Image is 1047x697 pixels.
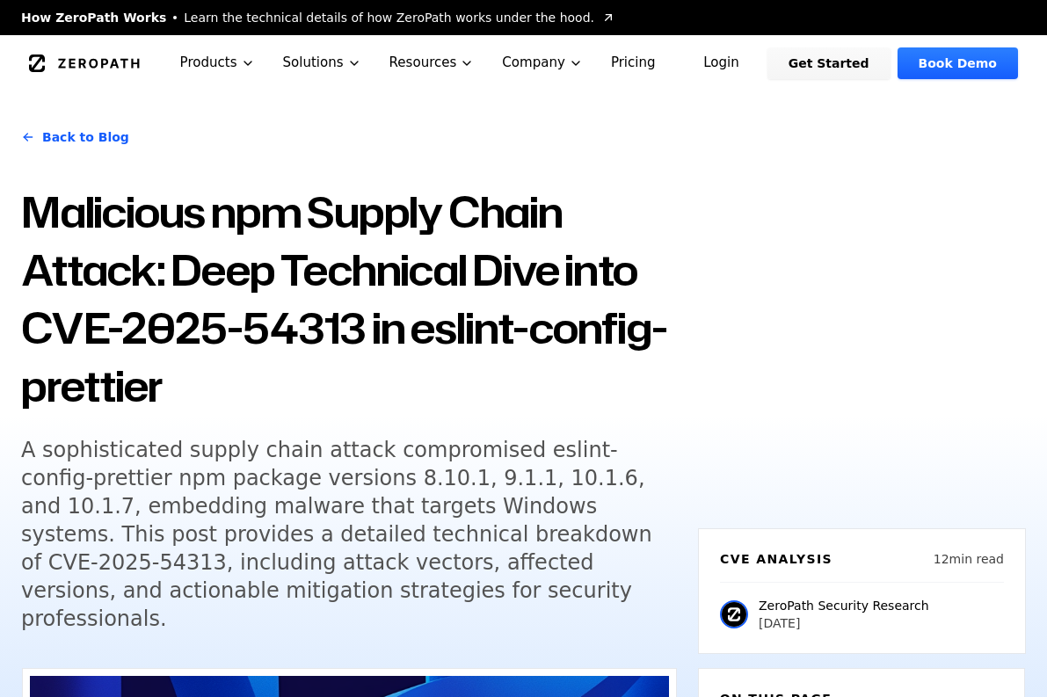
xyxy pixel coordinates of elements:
button: Resources [375,35,489,91]
img: ZeroPath Security Research [720,600,748,628]
h5: A sophisticated supply chain attack compromised eslint-config-prettier npm package versions 8.10.... [21,436,677,633]
a: Get Started [767,47,891,79]
p: 12 min read [934,550,1004,568]
button: Products [166,35,269,91]
span: Learn the technical details of how ZeroPath works under the hood. [184,9,594,26]
span: How ZeroPath Works [21,9,166,26]
button: Solutions [269,35,375,91]
button: Company [488,35,597,91]
a: Back to Blog [21,113,129,162]
a: Pricing [597,35,670,91]
h6: CVE Analysis [720,550,833,568]
p: [DATE] [759,614,929,632]
h1: Malicious npm Supply Chain Attack: Deep Technical Dive into CVE-2025-54313 in eslint-config-prettier [21,183,677,415]
p: ZeroPath Security Research [759,597,929,614]
a: How ZeroPath WorksLearn the technical details of how ZeroPath works under the hood. [21,9,615,26]
a: Login [682,47,760,79]
a: Book Demo [898,47,1018,79]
